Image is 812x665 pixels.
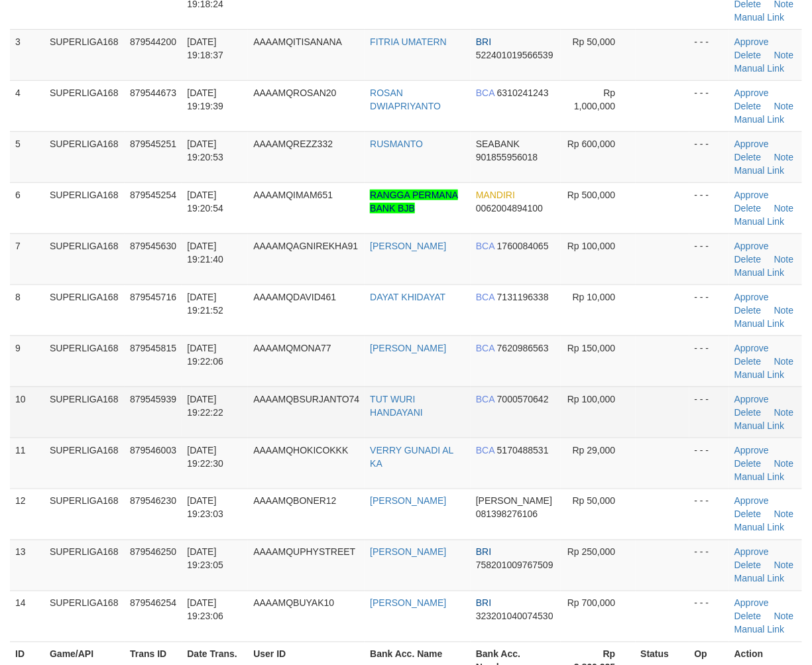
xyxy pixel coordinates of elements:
[689,233,729,284] td: - - -
[370,445,453,469] a: VERRY GUNADI AL KA
[10,284,44,335] td: 8
[689,284,729,335] td: - - -
[774,254,794,265] a: Note
[689,438,729,489] td: - - -
[734,139,769,149] a: Approve
[734,547,769,558] a: Approve
[187,445,223,469] span: [DATE] 19:22:30
[10,438,44,489] td: 11
[689,540,729,591] td: - - -
[44,284,125,335] td: SUPERLIGA168
[10,540,44,591] td: 13
[497,241,549,251] span: Copy 1760084065 to clipboard
[774,152,794,162] a: Note
[734,254,761,265] a: Delete
[497,88,549,98] span: Copy 6310241243 to clipboard
[734,560,761,571] a: Delete
[476,139,520,149] span: SEABANK
[734,598,769,609] a: Approve
[734,50,761,60] a: Delete
[689,29,729,80] td: - - -
[10,182,44,233] td: 6
[476,611,553,622] span: Copy 323201040074530 to clipboard
[573,292,616,302] span: Rp 10,000
[476,50,553,60] span: Copy 522401019566539 to clipboard
[370,36,447,47] a: FITRIA UMATERN
[44,540,125,591] td: SUPERLIGA168
[774,458,794,469] a: Note
[253,88,336,98] span: AAAAMQROSAN20
[370,241,446,251] a: [PERSON_NAME]
[476,445,494,455] span: BCA
[476,598,491,609] span: BRI
[689,489,729,540] td: - - -
[734,63,785,74] a: Manual Link
[370,343,446,353] a: [PERSON_NAME]
[130,547,176,558] span: 879546250
[44,591,125,642] td: SUPERLIGA168
[497,445,549,455] span: Copy 5170488531 to clipboard
[497,394,549,404] span: Copy 7000570642 to clipboard
[567,343,615,353] span: Rp 150,000
[774,560,794,571] a: Note
[734,241,769,251] a: Approve
[44,80,125,131] td: SUPERLIGA168
[734,420,785,431] a: Manual Link
[567,190,615,200] span: Rp 500,000
[44,438,125,489] td: SUPERLIGA168
[734,12,785,23] a: Manual Link
[187,496,223,520] span: [DATE] 19:23:03
[734,101,761,111] a: Delete
[44,387,125,438] td: SUPERLIGA168
[734,88,769,98] a: Approve
[130,394,176,404] span: 879545939
[774,509,794,520] a: Note
[567,394,615,404] span: Rp 100,000
[130,496,176,507] span: 879546230
[774,50,794,60] a: Note
[734,36,769,47] a: Approve
[689,80,729,131] td: - - -
[476,496,552,507] span: [PERSON_NAME]
[689,387,729,438] td: - - -
[10,131,44,182] td: 5
[187,190,223,213] span: [DATE] 19:20:54
[774,407,794,418] a: Note
[10,80,44,131] td: 4
[187,598,223,622] span: [DATE] 19:23:06
[476,560,553,571] span: Copy 758201009767509 to clipboard
[253,445,348,455] span: AAAAMQHOKICOKKK
[734,407,761,418] a: Delete
[573,36,616,47] span: Rp 50,000
[734,305,761,316] a: Delete
[253,190,333,200] span: AAAAMQIMAM651
[370,394,423,418] a: TUT WURI HANDAYANI
[734,190,769,200] a: Approve
[10,29,44,80] td: 3
[10,591,44,642] td: 14
[567,139,615,149] span: Rp 600,000
[44,233,125,284] td: SUPERLIGA168
[734,203,761,213] a: Delete
[774,305,794,316] a: Note
[734,522,785,533] a: Manual Link
[44,335,125,387] td: SUPERLIGA168
[187,241,223,265] span: [DATE] 19:21:40
[573,496,616,507] span: Rp 50,000
[734,458,761,469] a: Delete
[187,139,223,162] span: [DATE] 19:20:53
[476,547,491,558] span: BRI
[130,292,176,302] span: 879545716
[187,547,223,571] span: [DATE] 19:23:05
[187,394,223,418] span: [DATE] 19:22:22
[734,445,769,455] a: Approve
[476,241,494,251] span: BCA
[734,292,769,302] a: Approve
[734,625,785,635] a: Manual Link
[497,343,549,353] span: Copy 7620986563 to clipboard
[476,88,494,98] span: BCA
[567,547,615,558] span: Rp 250,000
[476,190,515,200] span: MANDIRI
[10,335,44,387] td: 9
[253,343,331,353] span: AAAAMQMONA77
